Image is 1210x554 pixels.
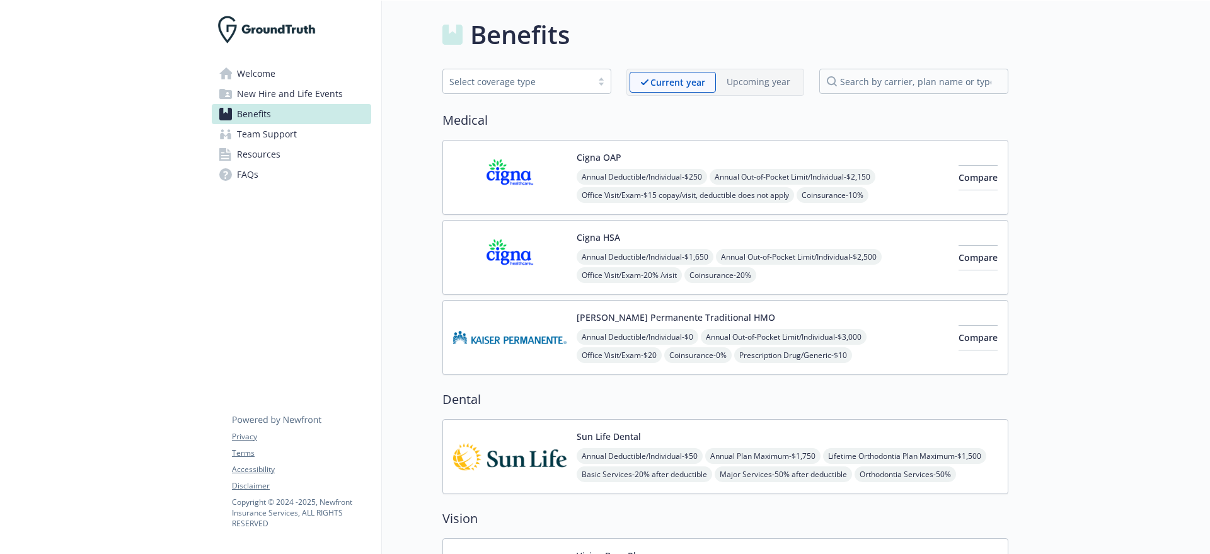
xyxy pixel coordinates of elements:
span: Compare [959,171,998,183]
img: CIGNA carrier logo [453,151,567,204]
a: Disclaimer [232,480,371,492]
h2: Medical [442,111,1008,130]
span: Compare [959,251,998,263]
span: Benefits [237,104,271,124]
span: New Hire and Life Events [237,84,343,104]
button: Cigna HSA [577,231,620,244]
a: Privacy [232,431,371,442]
h2: Vision [442,509,1008,528]
a: FAQs [212,164,371,185]
span: Annual Out-of-Pocket Limit/Individual - $2,150 [710,169,875,185]
button: [PERSON_NAME] Permanente Traditional HMO [577,311,775,324]
span: Prescription Drug/Generic - $10 [734,347,852,363]
p: Upcoming year [727,75,790,88]
span: Coinsurance - 20% [684,267,756,283]
h1: Benefits [470,16,570,54]
span: Annual Out-of-Pocket Limit/Individual - $3,000 [701,329,867,345]
span: Basic Services - 20% after deductible [577,466,712,482]
a: Team Support [212,124,371,144]
p: Copyright © 2024 - 2025 , Newfront Insurance Services, ALL RIGHTS RESERVED [232,497,371,529]
span: Annual Plan Maximum - $1,750 [705,448,821,464]
span: Office Visit/Exam - 20% /visit [577,267,682,283]
span: Office Visit/Exam - $20 [577,347,662,363]
span: Annual Deductible/Individual - $250 [577,169,707,185]
span: Annual Deductible/Individual - $0 [577,329,698,345]
a: Benefits [212,104,371,124]
a: Accessibility [232,464,371,475]
img: Kaiser Permanente Insurance Company carrier logo [453,311,567,364]
span: Coinsurance - 10% [797,187,868,203]
button: Sun Life Dental [577,430,641,443]
span: Lifetime Orthodontia Plan Maximum - $1,500 [823,448,986,464]
a: Resources [212,144,371,164]
a: New Hire and Life Events [212,84,371,104]
span: Annual Deductible/Individual - $1,650 [577,249,713,265]
span: Compare [959,332,998,343]
span: Resources [237,144,280,164]
span: Orthodontia Services - 50% [855,466,956,482]
div: Select coverage type [449,75,585,88]
button: Cigna OAP [577,151,621,164]
span: Team Support [237,124,297,144]
button: Compare [959,245,998,270]
input: search by carrier, plan name or type [819,69,1008,94]
span: Annual Deductible/Individual - $50 [577,448,703,464]
button: Compare [959,325,998,350]
span: Office Visit/Exam - $15 copay/visit, deductible does not apply [577,187,794,203]
span: Coinsurance - 0% [664,347,732,363]
img: CIGNA carrier logo [453,231,567,284]
h2: Dental [442,390,1008,409]
span: Upcoming year [716,72,801,93]
a: Welcome [212,64,371,84]
span: Welcome [237,64,275,84]
span: Annual Out-of-Pocket Limit/Individual - $2,500 [716,249,882,265]
button: Compare [959,165,998,190]
a: Terms [232,447,371,459]
span: Major Services - 50% after deductible [715,466,852,482]
span: FAQs [237,164,258,185]
img: Sun Life Financial carrier logo [453,430,567,483]
p: Current year [650,76,705,89]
